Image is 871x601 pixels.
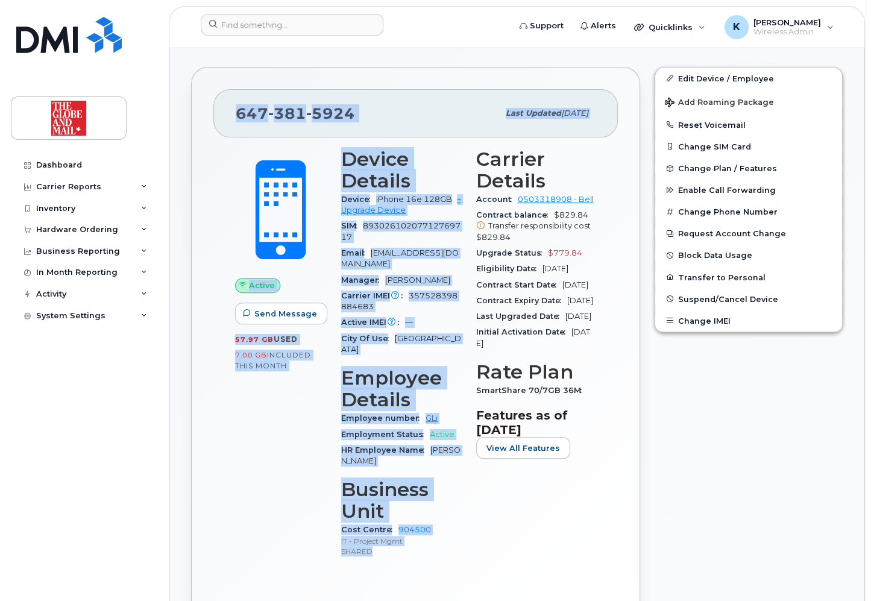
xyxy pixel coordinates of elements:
span: Enable Call Forwarding [678,186,776,195]
button: Change Plan / Features [655,157,842,179]
p: IT - Project Mgmt [341,536,462,546]
span: 5924 [306,104,355,122]
span: Last Upgraded Date [476,312,565,321]
span: iPhone 16e 128GB [376,195,452,204]
span: Contract Expiry Date [476,296,567,305]
span: Send Message [254,308,317,319]
span: [PERSON_NAME] [385,275,450,285]
span: [DATE] [561,109,588,118]
span: 7.00 GB [235,351,267,359]
h3: Business Unit [341,479,462,522]
span: Transfer responsibility cost [488,221,591,230]
a: Alerts [572,14,624,38]
a: 904500 [398,525,431,534]
span: Support [530,20,564,32]
a: 0503318908 - Bell [518,195,594,204]
span: Contract Start Date [476,280,562,289]
span: Email [341,248,371,257]
h3: Device Details [341,148,462,192]
h3: Carrier Details [476,148,597,192]
span: Active [249,280,275,291]
button: Block Data Usage [655,244,842,266]
button: Enable Call Forwarding [655,179,842,201]
span: 647 [236,104,355,122]
button: Change IMEI [655,310,842,332]
span: 89302610207712769717 [341,221,461,241]
span: Upgrade Status [476,248,548,257]
span: [DATE] [567,296,593,305]
span: Device [341,195,376,204]
button: Transfer to Personal [655,266,842,288]
button: Request Account Change [655,222,842,244]
h3: Rate Plan [476,361,597,383]
span: Quicklinks [649,22,693,32]
span: Cost Centre [341,525,398,534]
button: Change SIM Card [655,136,842,157]
button: View All Features [476,437,570,459]
button: Suspend/Cancel Device [655,288,842,310]
span: [DATE] [476,327,590,347]
span: — [405,318,413,327]
h3: Features as of [DATE] [476,408,597,437]
span: Initial Activation Date [476,327,571,336]
span: View All Features [486,442,560,454]
h3: Employee Details [341,367,462,411]
span: [DATE] [542,264,568,273]
span: Last updated [506,109,561,118]
span: Manager [341,275,385,285]
span: Employment Status [341,430,430,439]
p: SHARED [341,546,462,556]
span: [DATE] [562,280,588,289]
span: Contract balance [476,210,554,219]
span: included this month [235,350,311,370]
span: [DATE] [565,312,591,321]
a: Edit Device / Employee [655,68,842,89]
input: Find something... [201,14,383,36]
span: Active [430,430,454,439]
span: used [274,335,298,344]
span: Add Roaming Package [665,98,774,109]
span: [EMAIL_ADDRESS][DOMAIN_NAME] [341,248,459,268]
span: $829.84 [476,233,511,242]
span: Employee number [341,414,426,423]
span: HR Employee Name [341,445,430,455]
span: $779.84 [548,248,582,257]
span: Change Plan / Features [678,164,777,173]
span: Active IMEI [341,318,405,327]
span: K [733,20,740,34]
span: SIM [341,221,363,230]
span: $829.84 [476,210,597,243]
span: Suspend/Cancel Device [678,294,778,303]
span: Alerts [591,20,616,32]
div: Keith [716,15,842,39]
span: City Of Use [341,334,395,343]
span: SmartShare 70/7GB 36M [476,386,588,395]
span: [PERSON_NAME] [753,17,821,27]
span: Eligibility Date [476,264,542,273]
span: Wireless Admin [753,27,821,37]
button: Send Message [235,303,327,324]
button: Change Phone Number [655,201,842,222]
a: GLi [426,414,438,423]
button: Reset Voicemail [655,114,842,136]
span: 57.97 GB [235,335,274,344]
span: Account [476,195,518,204]
a: Support [511,14,572,38]
span: 381 [268,104,306,122]
span: [GEOGRAPHIC_DATA] [341,334,461,354]
button: Add Roaming Package [655,89,842,114]
div: Quicklinks [626,15,714,39]
span: Carrier IMEI [341,291,409,300]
